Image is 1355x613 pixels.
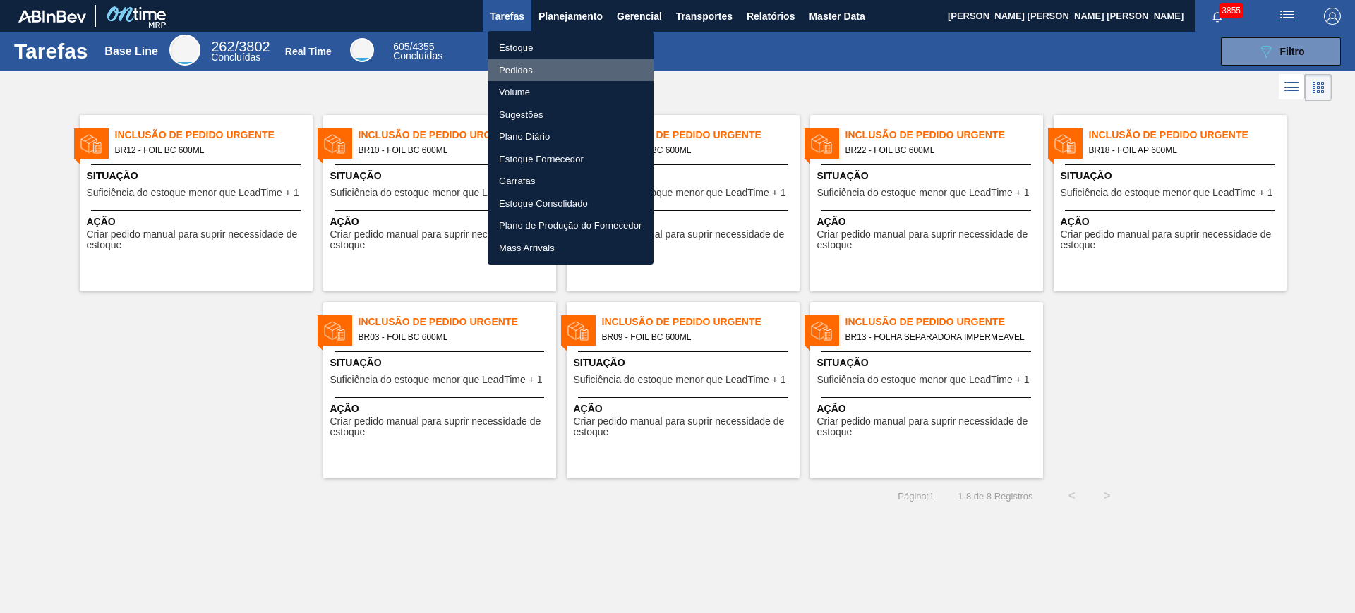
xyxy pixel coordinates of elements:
[488,81,654,104] a: Volume
[488,214,654,237] a: Plano de Produção do Fornecedor
[488,193,654,215] a: Estoque Consolidado
[488,104,654,126] a: Sugestões
[488,59,654,82] a: Pedidos
[488,126,654,148] a: Plano Diário
[488,170,654,193] a: Garrafas
[488,237,654,260] a: Mass Arrivals
[488,37,654,59] a: Estoque
[488,148,654,171] a: Estoque Fornecedor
